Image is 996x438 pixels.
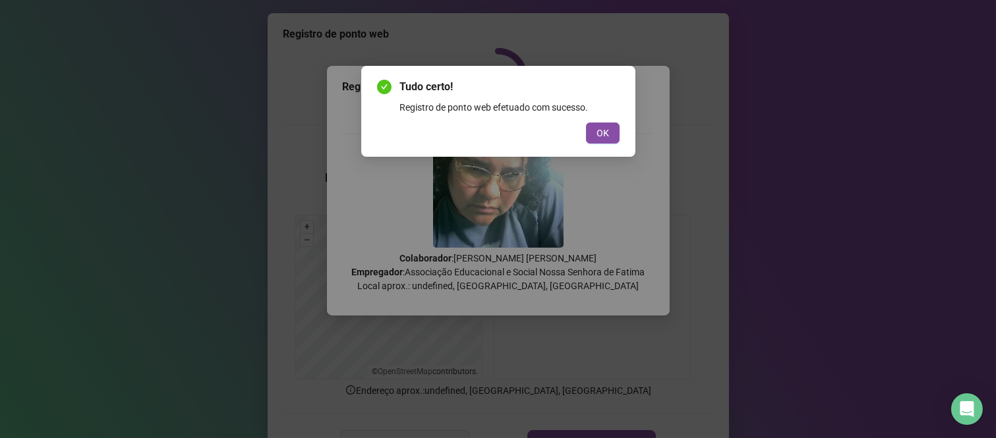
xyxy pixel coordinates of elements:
[597,126,609,140] span: OK
[951,393,983,425] div: Open Intercom Messenger
[399,100,620,115] div: Registro de ponto web efetuado com sucesso.
[586,123,620,144] button: OK
[377,80,392,94] span: check-circle
[399,79,620,95] span: Tudo certo!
